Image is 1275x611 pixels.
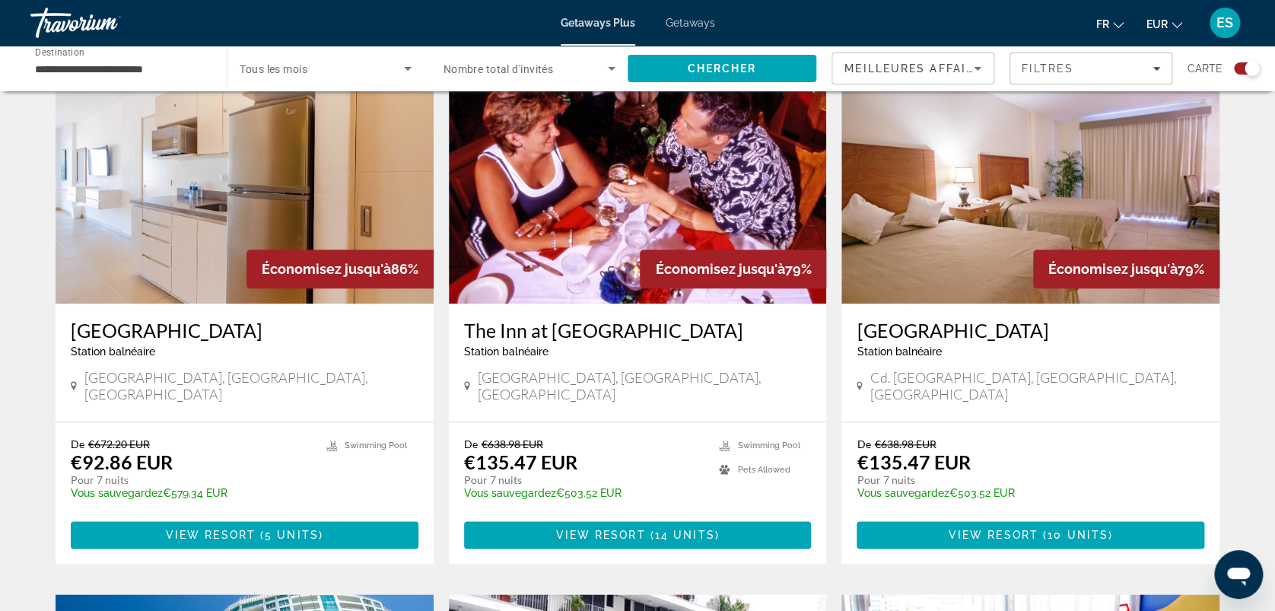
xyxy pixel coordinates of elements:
span: Vous sauvegardez [857,487,949,499]
span: 10 units [1048,529,1108,541]
iframe: Bouton de lancement de la fenêtre de messagerie [1214,550,1263,599]
span: Station balnéaire [464,345,548,358]
span: Nombre total d'invités [444,63,554,75]
span: Chercher [687,62,756,75]
span: Swimming Pool [737,441,800,450]
span: ( ) [1038,529,1113,541]
div: 79% [640,250,826,288]
input: Select destination [35,60,207,78]
a: Getaways Plus [561,17,635,29]
p: Pour 7 nuits [857,473,1189,487]
span: Meilleures affaires [844,62,990,75]
span: Cd. [GEOGRAPHIC_DATA], [GEOGRAPHIC_DATA], [GEOGRAPHIC_DATA] [870,369,1204,403]
button: View Resort(14 units) [464,521,812,549]
span: Station balnéaire [857,345,941,358]
span: View Resort [555,529,645,541]
mat-select: Sort by [844,59,981,78]
span: 14 units [655,529,715,541]
span: Station balnéaire [71,345,155,358]
img: The Inn at Mazatlán [449,60,827,304]
span: [GEOGRAPHIC_DATA], [GEOGRAPHIC_DATA], [GEOGRAPHIC_DATA] [84,369,418,403]
p: Pour 7 nuits [71,473,311,487]
a: The Inn at [GEOGRAPHIC_DATA] [464,319,812,342]
span: ( ) [645,529,719,541]
p: €92.86 EUR [71,450,173,473]
p: €579.34 EUR [71,487,311,499]
img: Pacific Palace Tower [56,60,434,304]
span: EUR [1146,18,1168,30]
span: View Resort [949,529,1038,541]
div: 86% [246,250,434,288]
span: ( ) [256,529,323,541]
button: User Menu [1205,7,1245,39]
span: Économisez jusqu'à [262,261,391,277]
span: Économisez jusqu'à [655,261,784,277]
span: View Resort [166,529,256,541]
span: Pets Allowed [737,465,790,475]
a: Getaways [666,17,715,29]
span: De [71,438,84,450]
a: [GEOGRAPHIC_DATA] [71,319,418,342]
div: 79% [1033,250,1219,288]
a: Travorium [30,3,183,43]
span: 5 units [265,529,319,541]
span: €638.98 EUR [874,438,936,450]
span: De [857,438,870,450]
span: €672.20 EUR [88,438,150,450]
a: [GEOGRAPHIC_DATA] [857,319,1204,342]
span: De [464,438,478,450]
span: [GEOGRAPHIC_DATA], [GEOGRAPHIC_DATA], [GEOGRAPHIC_DATA] [478,369,812,403]
button: View Resort(10 units) [857,521,1204,549]
span: Filtres [1022,62,1073,75]
button: Filters [1010,53,1172,84]
span: ES [1216,15,1233,30]
p: €135.47 EUR [857,450,970,473]
span: Destination [35,46,84,57]
button: Search [628,55,816,82]
span: Vous sauvegardez [464,487,556,499]
span: Swimming Pool [345,441,407,450]
span: Tous les mois [240,63,307,75]
p: €503.52 EUR [857,487,1189,499]
span: Carte [1188,58,1223,79]
button: View Resort(5 units) [71,521,418,549]
span: Économisez jusqu'à [1048,261,1178,277]
button: Change currency [1146,13,1182,35]
span: Vous sauvegardez [71,487,163,499]
p: Pour 7 nuits [464,473,704,487]
p: €503.52 EUR [464,487,704,499]
button: Change language [1096,13,1124,35]
span: €638.98 EUR [482,438,543,450]
img: Arenas del Mar Resort [841,60,1219,304]
p: €135.47 EUR [464,450,577,473]
span: fr [1096,18,1109,30]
